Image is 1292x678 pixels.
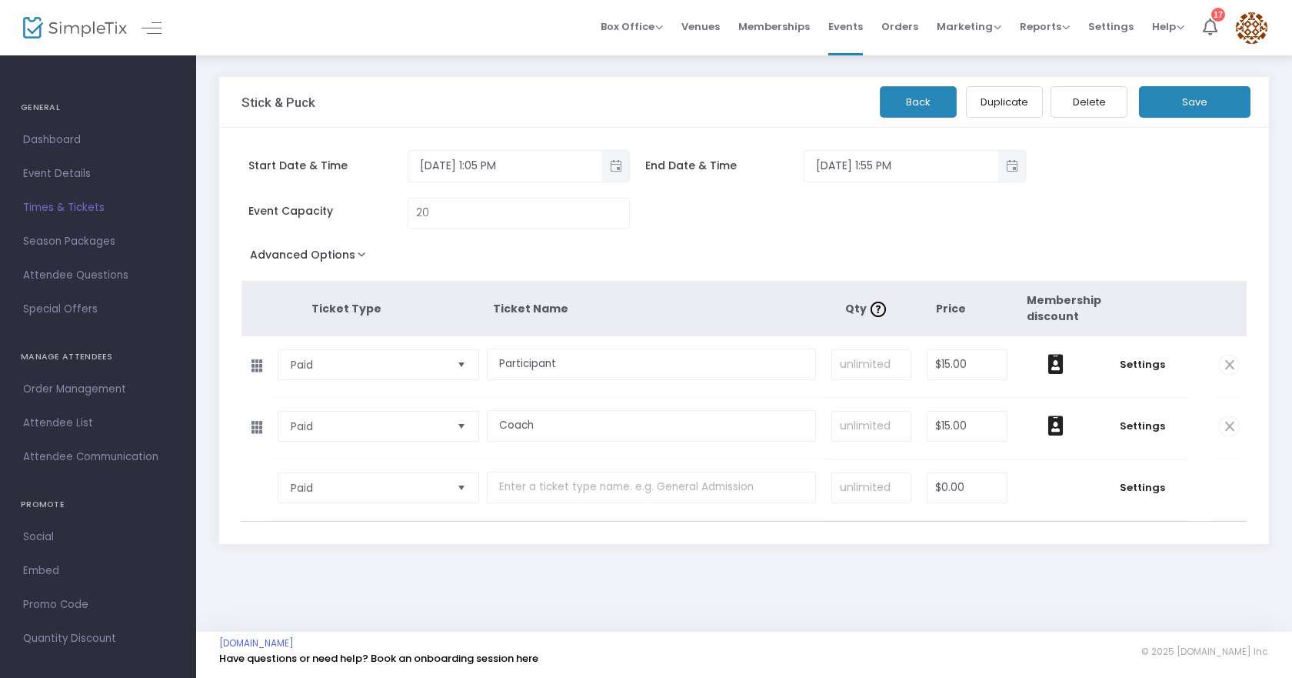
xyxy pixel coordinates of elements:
[23,266,173,286] span: Attendee Questions
[880,86,957,118] button: Back
[23,629,173,649] span: Quantity Discount
[1104,480,1180,496] span: Settings
[493,301,568,316] span: Ticket Name
[408,153,602,179] input: Select date & time
[1211,8,1225,22] div: 17
[1104,419,1180,434] span: Settings
[832,350,911,379] input: unlimited
[871,302,886,317] img: question-mark
[1141,646,1269,658] span: © 2025 [DOMAIN_NAME] Inc.
[927,350,1007,379] input: Price
[23,413,173,433] span: Attendee List
[645,158,804,174] span: End Date & Time
[927,473,1007,503] input: Price
[602,151,629,182] button: Toggle popup
[487,472,816,503] input: Enter a ticket type name. e.g. General Admission
[23,595,173,615] span: Promo Code
[845,301,890,316] span: Qty
[241,244,381,272] button: Advanced Options
[23,232,173,252] span: Season Packages
[832,412,911,441] input: unlimited
[311,301,381,316] span: Ticket Type
[1104,357,1180,372] span: Settings
[248,203,408,219] span: Event Capacity
[832,473,911,503] input: unlimited
[998,151,1025,182] button: Toggle popup
[291,419,445,434] span: Paid
[451,350,472,379] button: Select
[881,7,918,46] span: Orders
[487,410,816,442] input: Enter a ticket type name. e.g. General Admission
[927,412,1007,441] input: Price
[23,447,173,467] span: Attendee Communication
[601,19,663,34] span: Box Office
[451,412,472,441] button: Select
[804,153,998,179] input: Select date & time
[23,379,173,399] span: Order Management
[681,7,720,46] span: Venues
[21,489,175,520] h4: PROMOTE
[248,158,408,174] span: Start Date & Time
[1152,19,1184,34] span: Help
[487,349,816,380] input: Enter a ticket type name. e.g. General Admission
[1051,86,1127,118] button: Delete
[23,198,173,218] span: Times & Tickets
[966,86,1043,118] button: Duplicate
[219,651,538,666] a: Have questions or need help? Book an onboarding session here
[23,561,173,581] span: Embed
[241,95,315,110] h3: Stick & Puck
[828,7,863,46] span: Events
[23,527,173,547] span: Social
[1088,7,1134,46] span: Settings
[23,130,173,150] span: Dashboard
[23,299,173,319] span: Special Offers
[21,342,175,372] h4: MANAGE ATTENDEES
[936,301,966,316] span: Price
[1027,292,1101,324] span: Membership discount
[219,637,294,650] a: [DOMAIN_NAME]
[291,480,445,496] span: Paid
[738,7,810,46] span: Memberships
[291,357,445,372] span: Paid
[1139,86,1250,118] button: Save
[937,19,1001,34] span: Marketing
[23,164,173,184] span: Event Details
[21,92,175,123] h4: GENERAL
[1020,19,1070,34] span: Reports
[451,473,472,503] button: Select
